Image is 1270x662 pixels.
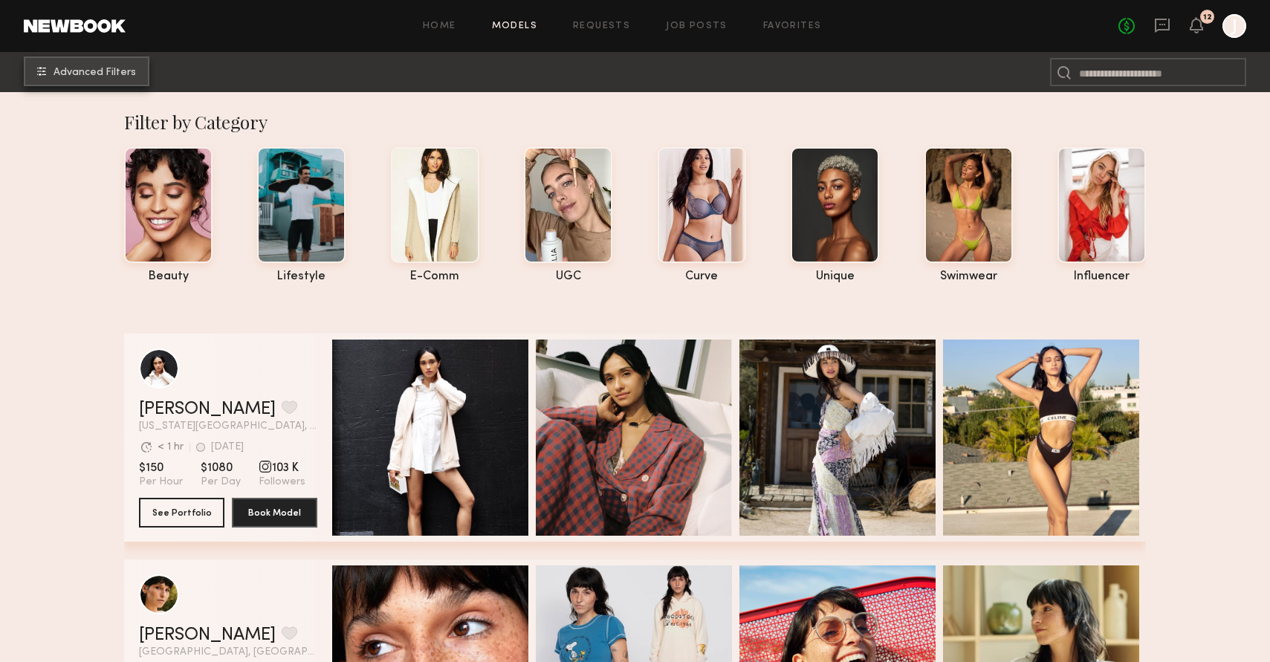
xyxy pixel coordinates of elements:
span: [US_STATE][GEOGRAPHIC_DATA], [GEOGRAPHIC_DATA] [139,421,317,432]
button: Book Model [232,498,317,528]
a: Requests [573,22,630,31]
span: $1080 [201,461,241,476]
button: Advanced Filters [24,56,149,86]
span: Advanced Filters [54,68,136,78]
div: < 1 hr [158,442,184,452]
div: e-comm [391,270,479,283]
a: J [1222,14,1246,38]
div: swimwear [924,270,1013,283]
div: curve [658,270,746,283]
span: Followers [259,476,305,489]
a: Job Posts [666,22,728,31]
a: Models [492,22,537,31]
a: Favorites [763,22,822,31]
div: [DATE] [211,442,244,452]
div: lifestyle [257,270,346,283]
span: 103 K [259,461,305,476]
div: Filter by Category [124,110,1146,134]
a: [PERSON_NAME] [139,626,276,644]
div: UGC [524,270,612,283]
span: $150 [139,461,183,476]
a: Home [423,22,456,31]
div: beauty [124,270,213,283]
button: See Portfolio [139,498,224,528]
div: unique [791,270,879,283]
div: 12 [1203,13,1212,22]
span: Per Hour [139,476,183,489]
span: [GEOGRAPHIC_DATA], [GEOGRAPHIC_DATA] [139,647,317,658]
div: influencer [1057,270,1146,283]
span: Per Day [201,476,241,489]
a: [PERSON_NAME] [139,400,276,418]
